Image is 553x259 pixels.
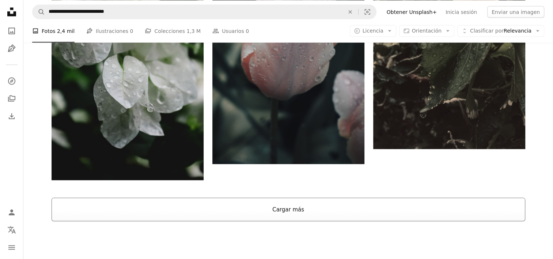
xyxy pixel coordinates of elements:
[373,50,525,57] a: flor de pétalos blancos que florece
[4,109,19,123] a: Historial de descargas
[145,19,201,42] a: Colecciones 1,3 M
[457,25,544,37] button: Clasificar porRelevancia
[4,23,19,38] a: Fotos
[33,5,45,19] button: Buscar en Unsplash
[350,25,396,37] button: Licencia
[4,4,19,20] a: Inicio — Unsplash
[4,222,19,237] button: Idioma
[399,25,454,37] button: Orientación
[441,6,481,18] a: Inicia sesión
[4,41,19,56] a: Ilustraciones
[212,19,249,42] a: Usuarios 0
[4,205,19,219] a: Iniciar sesión / Registrarse
[52,198,525,221] button: Cargar más
[359,5,376,19] button: Búsqueda visual
[342,5,358,19] button: Borrar
[246,27,249,35] span: 0
[86,19,133,42] a: Ilustraciones 0
[382,6,441,18] a: Obtener Unsplash+
[32,4,376,19] form: Encuentra imágenes en todo el sitio
[52,63,204,70] a: Un ramo de flores blancas con gotas de agua
[363,27,383,33] span: Licencia
[4,91,19,106] a: Colecciones
[212,46,364,53] a: Un primer plano de una flor
[186,27,201,35] span: 1,3 M
[130,27,133,35] span: 0
[412,27,442,33] span: Orientación
[470,27,531,34] span: Relevancia
[4,74,19,88] a: Explorar
[470,27,504,33] span: Clasificar por
[4,240,19,255] button: Menú
[487,6,544,18] button: Enviar una imagen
